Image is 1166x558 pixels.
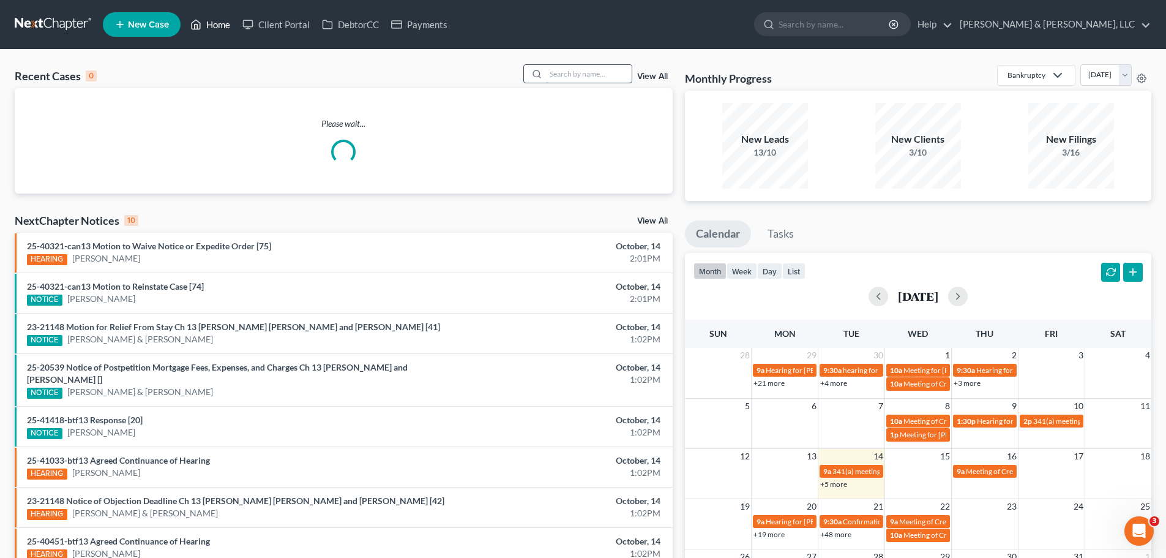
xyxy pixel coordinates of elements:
span: 24 [1072,499,1085,514]
span: 10a [890,530,902,540]
div: October, 14 [457,454,660,467]
input: Search by name... [546,65,632,83]
span: 10a [890,379,902,388]
div: 3/10 [875,146,961,159]
div: 10 [124,215,138,226]
span: 9a [957,467,965,476]
div: HEARING [27,469,67,480]
a: 23-21148 Notice of Objection Deadline Ch 13 [PERSON_NAME] [PERSON_NAME] and [PERSON_NAME] [42] [27,496,444,506]
span: Hearing for [PERSON_NAME] [PERSON_NAME] [766,366,920,375]
span: 7 [877,399,884,413]
span: 12 [739,449,751,464]
button: day [757,263,782,279]
span: Meeting for [PERSON_NAME] & [PERSON_NAME] [903,366,1064,375]
div: October, 14 [457,414,660,426]
span: Hearing for [PERSON_NAME] [766,517,861,526]
div: NOTICE [27,388,62,399]
span: 13 [805,449,818,464]
a: Help [911,13,952,36]
span: 16 [1006,449,1018,464]
span: 22 [939,499,951,514]
div: NOTICE [27,428,62,439]
span: 10 [1072,399,1085,413]
a: 23-21148 Motion for Relief From Stay Ch 13 [PERSON_NAME] [PERSON_NAME] and [PERSON_NAME] [41] [27,322,440,332]
a: +48 more [820,530,851,539]
span: 10a [890,417,902,426]
span: Sun [709,328,727,339]
a: 25-40451-btf13 Agreed Continuance of Hearing [27,536,210,546]
span: 9a [757,366,764,375]
span: Meeting of Creditors for [PERSON_NAME] [903,530,1039,540]
span: Tue [843,328,859,339]
span: 9a [757,517,764,526]
span: 6 [810,399,818,413]
a: Tasks [757,221,805,247]
span: Confirmation Hearing for [PERSON_NAME] [843,517,983,526]
span: 1 [944,348,951,363]
span: 2 [1011,348,1018,363]
span: 28 [739,348,751,363]
a: Home [184,13,236,36]
a: [PERSON_NAME] [67,426,135,439]
a: +21 more [753,379,785,388]
span: 19 [739,499,751,514]
div: 13/10 [722,146,808,159]
span: Meeting of Creditors for [PERSON_NAME] [899,517,1035,526]
div: New Clients [875,132,961,146]
span: 9:30a [823,366,842,375]
div: October, 14 [457,321,660,333]
span: Thu [976,328,993,339]
a: [PERSON_NAME] [72,252,140,265]
div: October, 14 [457,240,660,252]
span: 341(a) meeting for [PERSON_NAME] [1033,417,1151,426]
span: Sat [1110,328,1126,339]
h3: Monthly Progress [685,71,772,86]
span: 3 [1149,516,1159,526]
a: [PERSON_NAME] [72,467,140,479]
span: 15 [939,449,951,464]
a: 25-41033-btf13 Agreed Continuance of Hearing [27,455,210,466]
span: Meeting for [PERSON_NAME] [900,430,996,439]
p: Please wait... [15,118,673,130]
span: 9a [890,517,898,526]
span: Meeting of Creditors for [PERSON_NAME] [903,379,1039,388]
a: +3 more [954,379,981,388]
div: October, 14 [457,535,660,548]
div: 0 [86,70,97,81]
div: 1:02PM [457,467,660,479]
a: [PERSON_NAME] & [PERSON_NAME] [67,333,213,345]
h2: [DATE] [898,290,938,303]
a: +5 more [820,480,847,489]
div: 2:01PM [457,293,660,305]
a: View All [637,217,668,225]
span: New Case [128,20,169,29]
a: 25-40321-can13 Motion to Reinstate Case [74] [27,281,204,292]
button: week [727,263,757,279]
a: 25-20539 Notice of Postpetition Mortgage Fees, Expenses, and Charges Ch 13 [PERSON_NAME] and [PER... [27,362,408,385]
div: NOTICE [27,295,62,306]
div: HEARING [27,254,67,265]
span: hearing for [PERSON_NAME] & [PERSON_NAME] [843,366,1002,375]
a: [PERSON_NAME] & [PERSON_NAME] [67,386,213,398]
span: Hearing for [PERSON_NAME] [977,417,1072,426]
div: 3/16 [1028,146,1114,159]
span: 9:30a [823,517,842,526]
span: 30 [872,348,884,363]
a: [PERSON_NAME] & [PERSON_NAME] [72,507,218,519]
span: 11 [1139,399,1151,413]
div: Recent Cases [15,69,97,83]
span: Fri [1045,328,1058,339]
span: 9 [1011,399,1018,413]
span: 17 [1072,449,1085,464]
span: 3 [1077,348,1085,363]
span: 10a [890,366,902,375]
span: 14 [872,449,884,464]
div: New Leads [722,132,808,146]
iframe: Intercom live chat [1124,516,1154,546]
div: 1:02PM [457,333,660,345]
a: [PERSON_NAME] & [PERSON_NAME], LLC [954,13,1151,36]
div: 1:02PM [457,374,660,386]
a: [PERSON_NAME] [67,293,135,305]
a: 25-41418-btf13 Response [20] [27,415,143,425]
span: 341(a) meeting for [PERSON_NAME] [832,467,951,476]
